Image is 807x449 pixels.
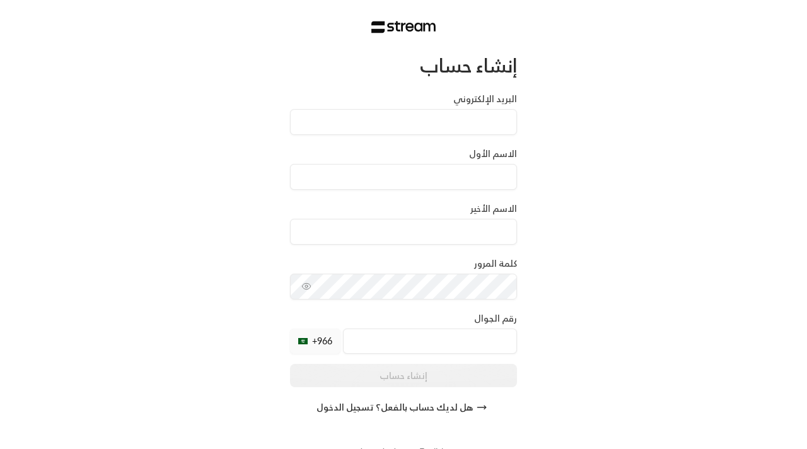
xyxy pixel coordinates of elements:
[290,395,517,420] button: هل لديك حساب بالفعل؟ تسجيل الدخول
[371,21,436,33] img: Stream Logo
[290,54,517,78] div: إنشاء حساب
[469,148,517,160] label: الاسم الأول
[474,312,517,325] label: رقم الجوال
[474,257,517,270] label: كلمة المرور
[470,202,517,215] label: الاسم الأخير
[296,276,316,296] button: toggle password visibility
[453,93,517,105] label: البريد الإلكتروني
[290,329,340,354] div: +966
